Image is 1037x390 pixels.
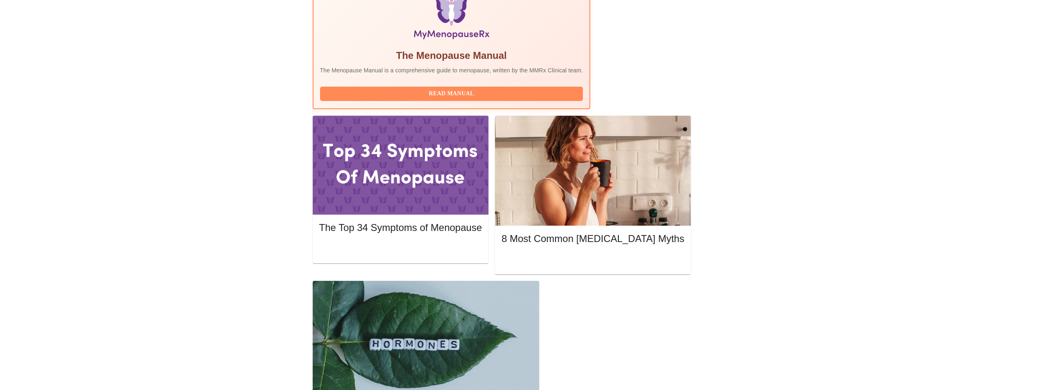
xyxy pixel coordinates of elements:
[510,255,676,265] span: Read More
[502,253,684,267] button: Read More
[319,244,484,251] a: Read More
[320,90,585,96] a: Read Manual
[320,87,583,101] button: Read Manual
[328,89,575,99] span: Read Manual
[319,242,482,256] button: Read More
[502,256,686,263] a: Read More
[327,244,474,254] span: Read More
[320,66,583,74] p: The Menopause Manual is a comprehensive guide to menopause, written by the MMRx Clinical team.
[502,232,684,245] h5: 8 Most Common [MEDICAL_DATA] Myths
[319,221,482,234] h5: The Top 34 Symptoms of Menopause
[320,49,583,62] h5: The Menopause Manual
